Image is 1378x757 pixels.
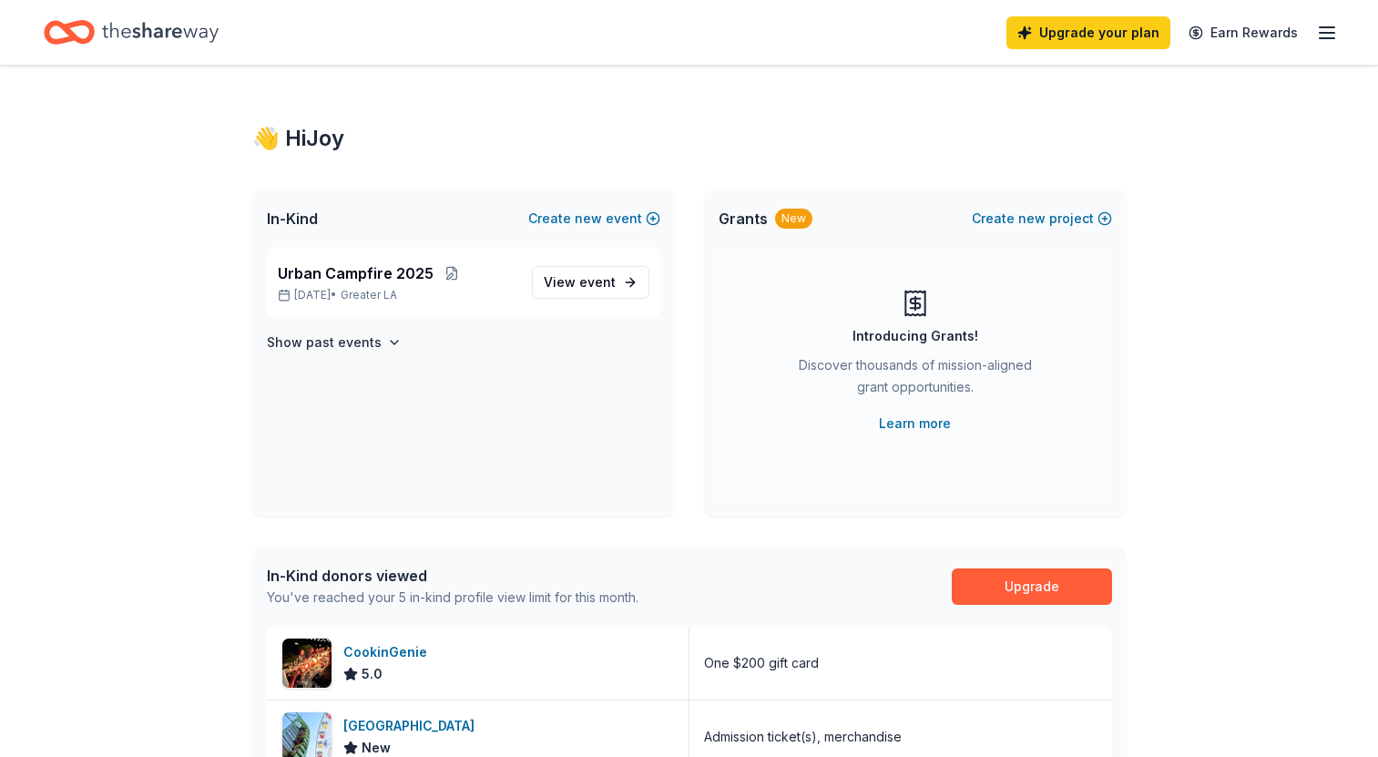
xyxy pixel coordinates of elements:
[952,568,1112,605] a: Upgrade
[267,208,318,230] span: In-Kind
[362,663,383,685] span: 5.0
[544,271,616,293] span: View
[528,208,660,230] button: Createnewevent
[579,274,616,290] span: event
[1178,16,1309,49] a: Earn Rewards
[278,262,434,284] span: Urban Campfire 2025
[343,641,434,663] div: CookinGenie
[719,208,768,230] span: Grants
[704,726,902,748] div: Admission ticket(s), merchandise
[852,325,978,347] div: Introducing Grants!
[341,288,397,302] span: Greater LA
[267,332,382,353] h4: Show past events
[879,413,951,435] a: Learn more
[704,652,819,674] div: One $200 gift card
[775,209,812,229] div: New
[44,11,219,54] a: Home
[278,288,517,302] p: [DATE] •
[1018,208,1046,230] span: new
[267,587,638,609] div: You've reached your 5 in-kind profile view limit for this month.
[1006,16,1170,49] a: Upgrade your plan
[791,354,1039,405] div: Discover thousands of mission-aligned grant opportunities.
[343,715,482,737] div: [GEOGRAPHIC_DATA]
[267,332,402,353] button: Show past events
[972,208,1112,230] button: Createnewproject
[575,208,602,230] span: new
[267,565,638,587] div: In-Kind donors viewed
[282,639,332,688] img: Image for CookinGenie
[532,266,649,299] a: View event
[252,124,1127,153] div: 👋 Hi Joy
